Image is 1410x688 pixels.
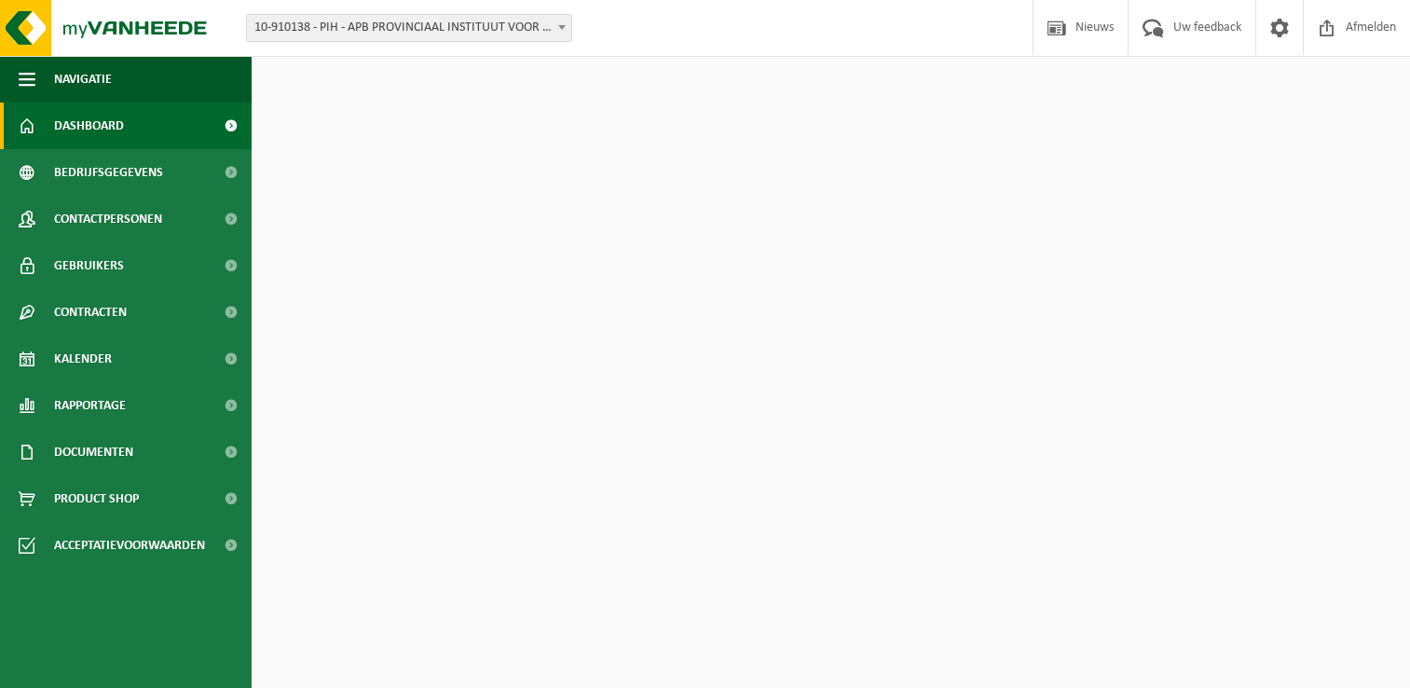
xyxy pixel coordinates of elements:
span: Dashboard [54,103,124,149]
span: Contracten [54,289,127,336]
span: Acceptatievoorwaarden [54,522,205,569]
span: 10-910138 - PIH - APB PROVINCIAAL INSTITUUT VOOR HYGIENE - ANTWERPEN [247,15,571,41]
span: Gebruikers [54,242,124,289]
span: Kalender [54,336,112,382]
span: Navigatie [54,56,112,103]
span: Product Shop [54,475,139,522]
span: 10-910138 - PIH - APB PROVINCIAAL INSTITUUT VOOR HYGIENE - ANTWERPEN [246,14,572,42]
span: Rapportage [54,382,126,429]
span: Contactpersonen [54,196,162,242]
span: Bedrijfsgegevens [54,149,163,196]
span: Documenten [54,429,133,475]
